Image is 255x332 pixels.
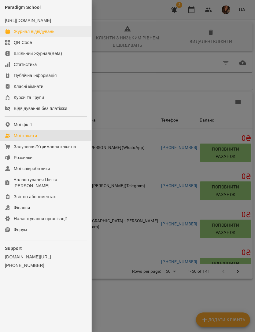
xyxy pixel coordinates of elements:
[14,83,43,89] div: Класні кімнати
[14,61,37,67] div: Статистика
[5,254,87,260] a: [DOMAIN_NAME][URL]
[5,5,41,10] span: Paradigm School
[14,194,56,200] div: Звіт по абонементах
[14,133,37,139] div: Мої клієнти
[14,39,32,46] div: QR Code
[14,166,50,172] div: Мої співробітники
[5,18,51,23] a: [URL][DOMAIN_NAME]
[14,227,27,233] div: Форум
[5,262,87,268] a: [PHONE_NUMBER]
[14,144,76,150] div: Залучення/Утримання клієнтів
[14,155,32,161] div: Розсилки
[14,72,57,78] div: Публічна інформація
[14,105,67,111] div: Відвідування без платіжки
[14,205,30,211] div: Фінанси
[5,245,87,251] p: Support
[14,122,32,128] div: Мої філії
[14,28,54,35] div: Журнал відвідувань
[14,94,44,100] div: Курси та Групи
[14,216,67,222] div: Налаштування організації
[14,50,62,57] div: Шкільний Журнал(Beta)
[13,177,87,189] div: Налаштування Цін та [PERSON_NAME]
